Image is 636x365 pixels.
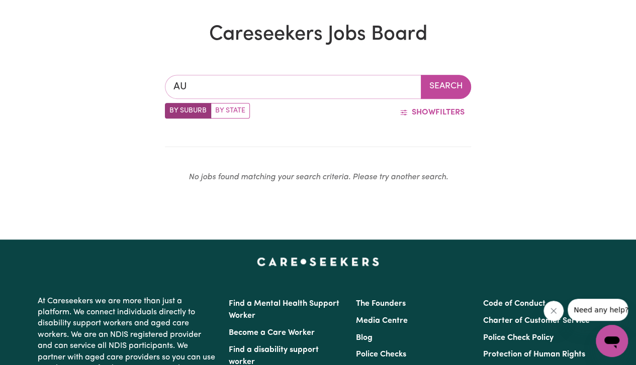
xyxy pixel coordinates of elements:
[483,300,546,308] a: Code of Conduct
[356,300,406,308] a: The Founders
[189,173,448,181] em: No jobs found matching your search criteria. Please try another search.
[421,75,471,99] button: Search
[393,103,471,122] button: ShowFilters
[257,258,379,266] a: Careseekers home page
[483,350,585,358] a: Protection of Human Rights
[568,299,628,321] iframe: Message from company
[596,325,628,357] iframe: Button to launch messaging window
[412,108,435,116] span: Show
[483,334,554,342] a: Police Check Policy
[356,317,408,325] a: Media Centre
[229,300,339,320] a: Find a Mental Health Support Worker
[211,103,250,118] label: Search by state
[165,103,211,118] label: Search by suburb/post code
[356,350,406,358] a: Police Checks
[483,317,590,325] a: Charter of Customer Service
[229,329,315,337] a: Become a Care Worker
[543,301,564,321] iframe: Close message
[356,334,373,342] a: Blog
[6,7,61,15] span: Need any help?
[165,75,421,99] input: Enter a suburb or postcode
